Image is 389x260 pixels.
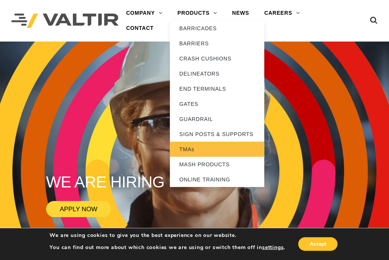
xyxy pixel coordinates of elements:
a: ONLINE TRAINING [170,172,264,187]
p: You can find out more about which cookies we are using or switch them off in . [50,244,286,251]
a: GUARDRAIL [170,111,264,127]
a: COMPANY [119,6,170,21]
a: CONTACT [119,21,161,36]
a: APPLY NOW [46,201,111,217]
a: PRODUCTS [170,6,225,21]
button: settings [262,244,284,251]
rs-layer: WE ARE HIRING [46,173,165,190]
a: GATES [170,96,264,111]
a: NEWS [225,6,257,21]
button: Accept [298,237,338,251]
a: END TERMINALS [170,81,264,96]
a: TMAs [170,142,264,157]
a: BARRIERS [170,36,264,51]
img: Valtir [11,14,119,28]
a: CAREERS [257,6,307,21]
a: SIGN POSTS & SUPPORTS [170,127,264,142]
a: CRASH CUSHIONS [170,51,264,66]
a: MASH PRODUCTS [170,157,264,172]
a: BARRICADES [170,21,264,36]
a: DELINEATORS [170,66,264,81]
p: We are using cookies to give you the best experience on our website. [50,232,286,239]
